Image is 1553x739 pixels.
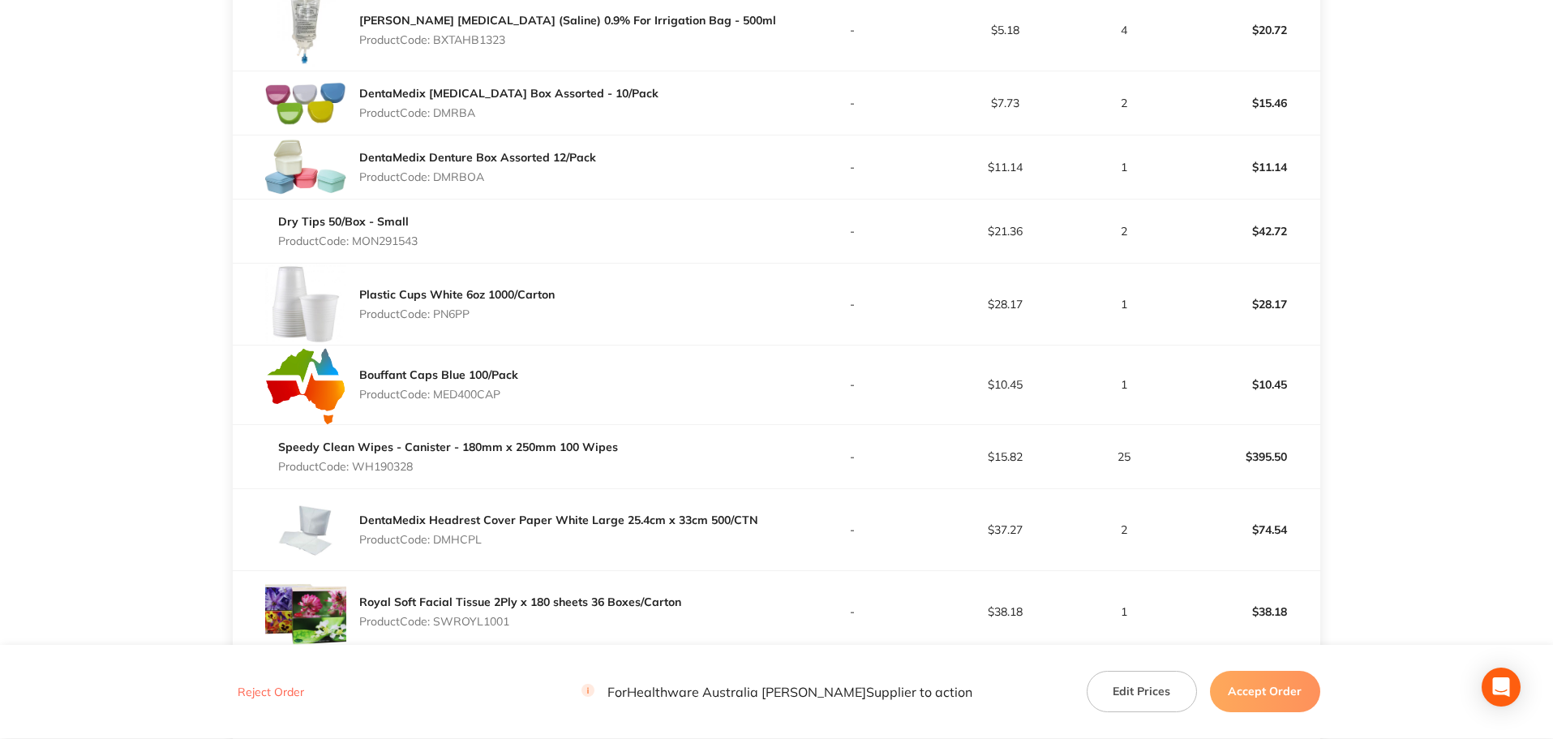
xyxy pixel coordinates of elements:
p: - [778,24,929,37]
p: - [778,605,929,618]
a: [PERSON_NAME] [MEDICAL_DATA] (Saline) 0.9% For Irrigation Bag - 500ml [359,13,776,28]
a: Royal Soft Facial Tissue 2Ply x 180 sheets 36 Boxes/Carton [359,595,681,609]
p: 1 [1082,605,1167,618]
p: $7.73 [929,97,1080,110]
p: $15.46 [1169,84,1319,122]
p: $28.17 [929,298,1080,311]
p: Product Code: DMHCPL [359,533,758,546]
a: DentaMedix Denture Box Assorted 12/Pack [359,150,596,165]
p: $10.45 [1169,365,1319,404]
p: 2 [1082,523,1167,536]
p: - [778,298,929,311]
p: Product Code: WH190328 [278,460,618,473]
p: $11.14 [1169,148,1319,187]
p: $38.18 [1169,592,1319,631]
img: MmtwNWZpdA [265,489,346,570]
p: $5.18 [929,24,1080,37]
button: Accept Order [1210,672,1320,712]
img: aWN6OTZ4cQ [265,137,346,197]
p: - [778,450,929,463]
p: Product Code: DMRBA [359,106,659,119]
p: Product Code: MED400CAP [359,388,518,401]
p: Product Code: SWROYL1001 [359,615,681,628]
p: 1 [1082,378,1167,391]
button: Edit Prices [1087,672,1197,712]
a: Plastic Cups White 6oz 1000/Carton [359,287,555,302]
p: Product Code: DMRBOA [359,170,596,183]
a: Bouffant Caps Blue 100/Pack [359,367,518,382]
p: $395.50 [1169,437,1319,476]
div: Open Intercom Messenger [1482,668,1521,707]
p: 2 [1082,97,1167,110]
p: Product Code: BXTAHB1323 [359,33,776,46]
p: $21.36 [929,225,1080,238]
p: 2 [1082,225,1167,238]
p: 4 [1082,24,1167,37]
a: DentaMedix Headrest Cover Paper White Large 25.4cm x 33cm 500/CTN [359,513,758,527]
p: 1 [1082,298,1167,311]
a: Dry Tips 50/Box - Small [278,214,409,229]
a: Speedy Clean Wipes - Canister - 180mm x 250mm 100 Wipes [278,440,618,454]
p: $74.54 [1169,510,1319,549]
p: $28.17 [1169,285,1319,324]
p: Product Code: PN6PP [359,307,555,320]
p: $11.14 [929,161,1080,174]
p: $10.45 [929,378,1080,391]
p: $20.72 [1169,11,1319,49]
p: - [778,97,929,110]
p: $38.18 [929,605,1080,618]
img: N24wZDI2bA [265,346,346,424]
p: $15.82 [929,450,1080,463]
p: - [778,523,929,536]
img: aTk0MTN5MQ [265,264,346,345]
p: $42.72 [1169,212,1319,251]
button: Reject Order [233,685,309,700]
img: ajZxd2g0Ng [265,79,346,126]
p: - [778,161,929,174]
p: $37.27 [929,523,1080,536]
p: - [778,225,929,238]
p: For Healthware Australia [PERSON_NAME] Supplier to action [581,685,972,700]
p: Product Code: MON291543 [278,234,418,247]
a: DentaMedix [MEDICAL_DATA] Box Assorted - 10/Pack [359,86,659,101]
p: - [778,378,929,391]
p: 25 [1082,450,1167,463]
img: dGNtZThheg [265,571,346,652]
p: 1 [1082,161,1167,174]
